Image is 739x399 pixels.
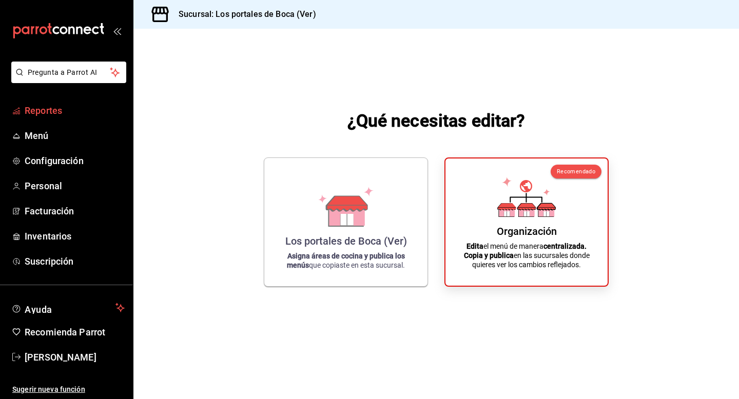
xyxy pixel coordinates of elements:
div: Organización [497,225,557,237]
span: [PERSON_NAME] [25,350,125,364]
span: Ayuda [25,302,111,314]
span: Recomendado [557,168,595,175]
span: Suscripción [25,254,125,268]
button: Pregunta a Parrot AI [11,62,126,83]
span: Sugerir nueva función [12,384,125,395]
span: Pregunta a Parrot AI [28,67,110,78]
span: Facturación [25,204,125,218]
p: el menú de manera en las sucursales donde quieres ver los cambios reflejados. [458,242,595,269]
strong: Copia y publica [464,251,514,260]
button: open_drawer_menu [113,27,121,35]
span: Recomienda Parrot [25,325,125,339]
span: Menú [25,129,125,143]
h1: ¿Qué necesitas editar? [347,108,526,133]
span: Reportes [25,104,125,117]
strong: centralizada. [543,242,587,250]
span: Personal [25,179,125,193]
a: Pregunta a Parrot AI [7,74,126,85]
strong: Asigna áreas de cocina y publica los menús [287,252,405,269]
p: que copiaste en esta sucursal. [277,251,415,270]
h3: Sucursal: Los portales de Boca (Ver) [170,8,316,21]
span: Configuración [25,154,125,168]
div: Los portales de Boca (Ver) [285,235,407,247]
strong: Edita [466,242,483,250]
span: Inventarios [25,229,125,243]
